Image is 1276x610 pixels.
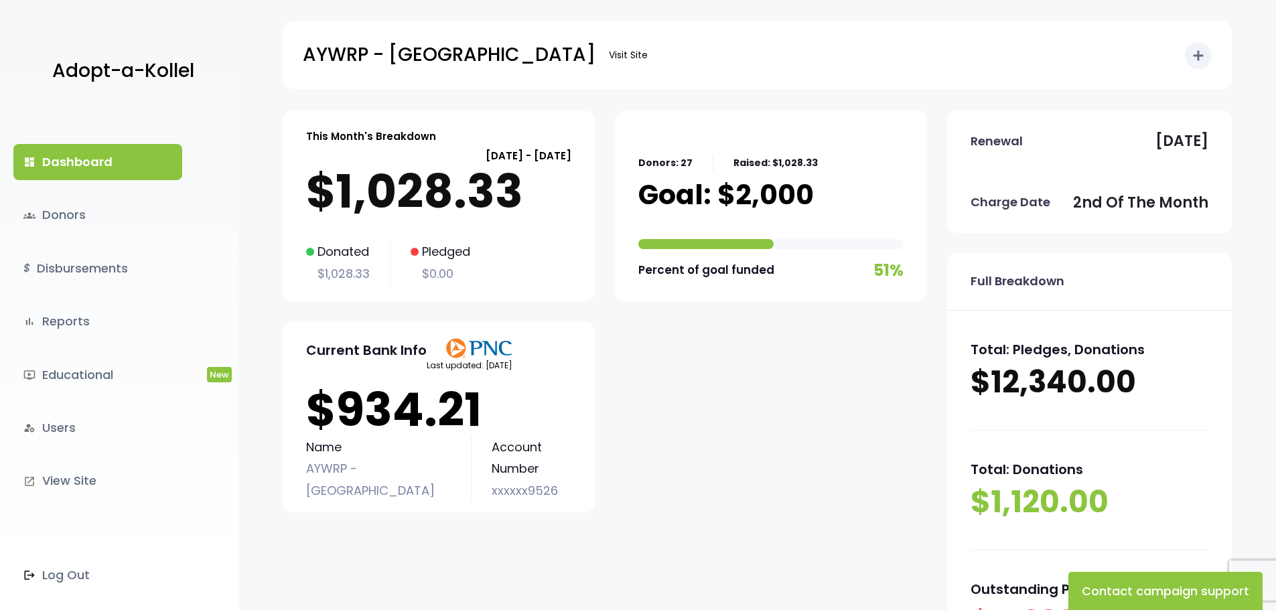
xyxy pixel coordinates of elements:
[23,422,36,434] i: manage_accounts
[1068,572,1263,610] button: Contact campaign support
[306,241,370,262] p: Donated
[971,362,1208,403] p: $12,340.00
[873,256,904,285] p: 51%
[13,463,182,499] a: launchView Site
[971,337,1208,362] p: Total: Pledges, Donations
[306,147,571,165] p: [DATE] - [DATE]
[638,155,693,171] p: Donors: 27
[306,263,370,285] p: $1,028.33
[411,241,470,262] p: Pledged
[492,437,571,480] p: Account Number
[13,303,182,339] a: bar_chartReports
[303,38,595,72] p: AYWRP - [GEOGRAPHIC_DATA]
[306,127,436,145] p: This Month's Breakdown
[1185,42,1212,69] button: add
[23,369,36,381] i: ondemand_video
[492,480,571,502] p: xxxxxx9526
[445,338,512,358] img: PNClogo.svg
[23,156,36,168] i: dashboard
[971,271,1064,292] p: Full Breakdown
[23,259,30,279] i: $
[971,577,1208,601] p: Outstanding Pledges
[13,144,182,180] a: dashboardDashboard
[306,338,427,362] p: Current Bank Info
[1073,189,1208,216] p: 2nd of the month
[13,250,182,287] a: $Disbursements
[733,155,818,171] p: Raised: $1,028.33
[411,263,470,285] p: $0.00
[13,357,182,393] a: ondemand_videoEducationalNew
[971,481,1208,523] p: $1,120.00
[638,178,814,212] p: Goal: $2,000
[23,475,36,487] i: launch
[207,367,232,382] span: New
[971,457,1208,481] p: Total: Donations
[306,458,451,502] p: AYWRP - [GEOGRAPHIC_DATA]
[306,383,571,437] p: $934.21
[23,315,36,327] i: bar_chart
[306,165,571,218] p: $1,028.33
[46,39,194,104] a: Adopt-a-Kollel
[13,410,182,446] a: manage_accountsUsers
[52,54,194,88] p: Adopt-a-Kollel
[23,210,36,222] span: groups
[971,131,1023,152] p: Renewal
[1155,128,1208,155] p: [DATE]
[306,437,451,458] p: Name
[638,260,774,281] p: Percent of goal funded
[13,557,182,593] a: Log Out
[1190,48,1206,64] i: add
[971,192,1050,213] p: Charge Date
[427,358,512,373] p: Last updated: [DATE]
[602,42,654,68] a: Visit Site
[13,197,182,233] a: groupsDonors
